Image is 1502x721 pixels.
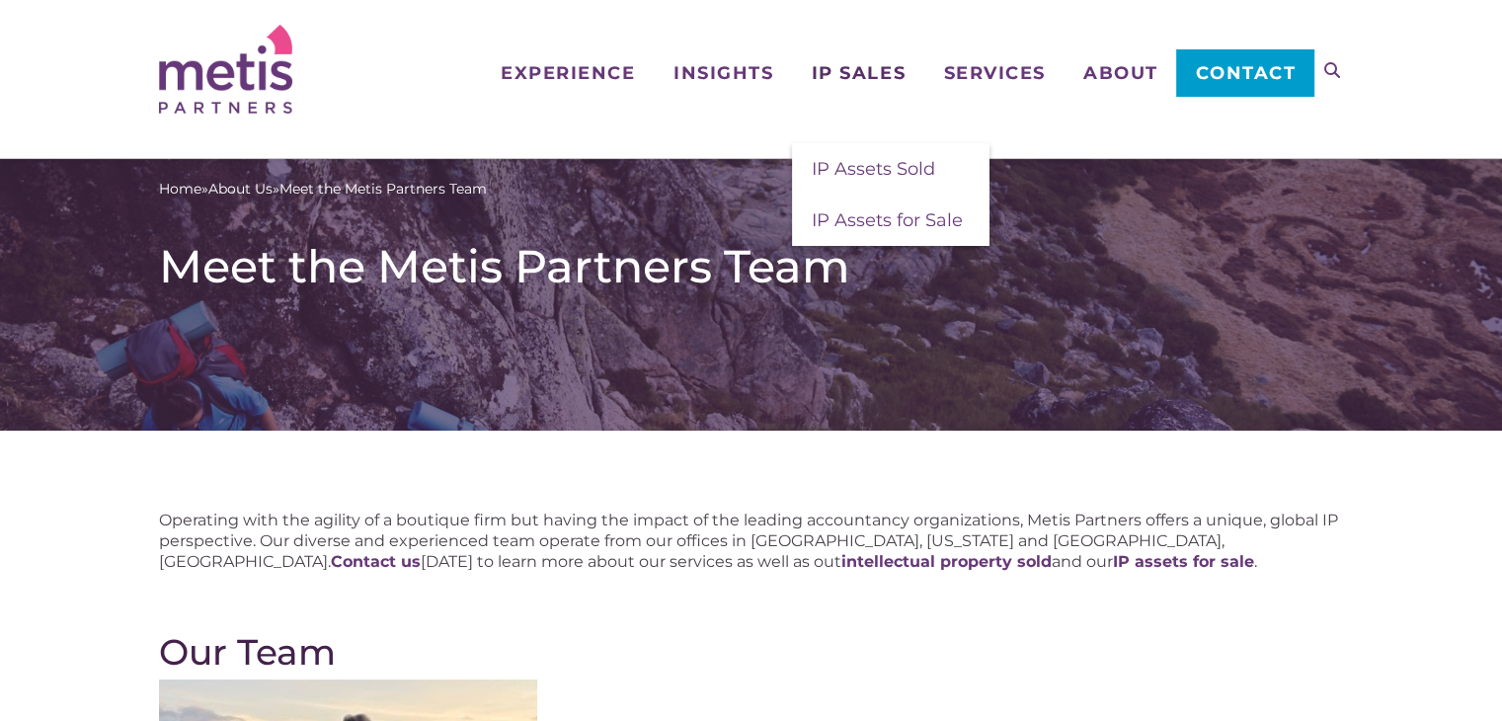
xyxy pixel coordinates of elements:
[943,64,1045,82] span: Services
[1196,64,1296,82] span: Contact
[501,64,635,82] span: Experience
[159,179,487,200] span: » »
[159,631,1344,673] h2: Our Team
[673,64,773,82] span: Insights
[159,25,292,114] img: Metis Partners
[792,143,989,195] a: IP Assets Sold
[279,179,487,200] span: Meet the Metis Partners Team
[159,510,1344,572] p: Operating with the agility of a boutique firm but having the impact of the leading accountancy or...
[812,209,963,231] span: IP Assets for Sale
[812,64,906,82] span: IP Sales
[792,195,989,246] a: IP Assets for Sale
[159,239,1344,294] h1: Meet the Metis Partners Team
[1083,64,1158,82] span: About
[1176,49,1313,97] a: Contact
[1113,552,1254,571] a: IP assets for sale
[208,179,273,200] a: About Us
[331,552,421,571] a: Contact us
[841,552,1052,571] a: intellectual property sold
[812,158,935,180] span: IP Assets Sold
[159,179,201,200] a: Home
